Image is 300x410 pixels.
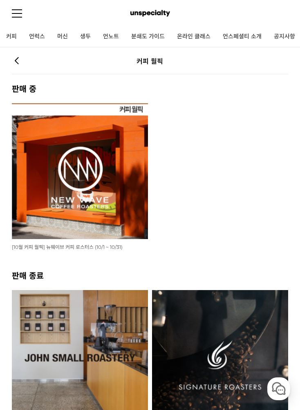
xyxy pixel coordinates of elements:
a: 분쇄도 가이드 [125,27,171,47]
img: [10월 커피 월픽] 뉴웨이브 커피 로스터스 (10/1 ~ 10/31) [12,103,148,239]
a: [10월 커피 월픽] 뉴웨이브 커피 로스터스 (10/1 ~ 10/31) [12,244,123,250]
h2: 판매 중 [12,82,288,94]
h2: 판매 종료 [12,269,288,281]
img: 언스페셜티 몰 [130,7,170,20]
a: 언노트 [97,27,125,47]
a: 머신 [51,27,74,47]
a: 뒤로가기 [12,56,22,66]
a: 언럭스 [23,27,51,47]
a: 생두 [74,27,97,47]
h2: 커피 월픽 [33,56,267,66]
a: 온라인 클래스 [171,27,217,47]
a: 언스페셜티 소개 [217,27,268,47]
